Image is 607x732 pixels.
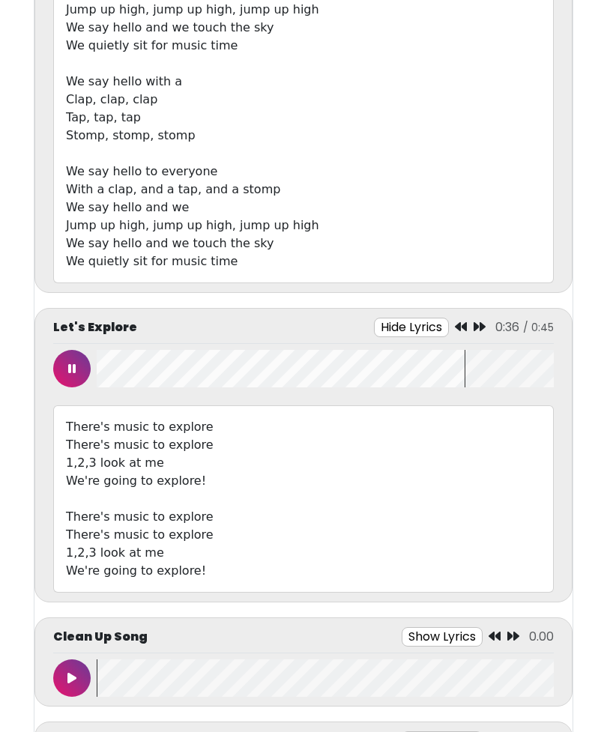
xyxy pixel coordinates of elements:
span: 0.00 [529,628,554,645]
p: Clean Up Song [53,628,148,646]
span: 0:36 [495,318,519,336]
div: There's music to explore There's music to explore 1,2,3 look at me We're going to explore! There'... [53,405,554,593]
button: Hide Lyrics [374,318,449,337]
span: / 0:45 [523,320,554,335]
button: Show Lyrics [402,627,483,647]
p: Let's Explore [53,318,137,336]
